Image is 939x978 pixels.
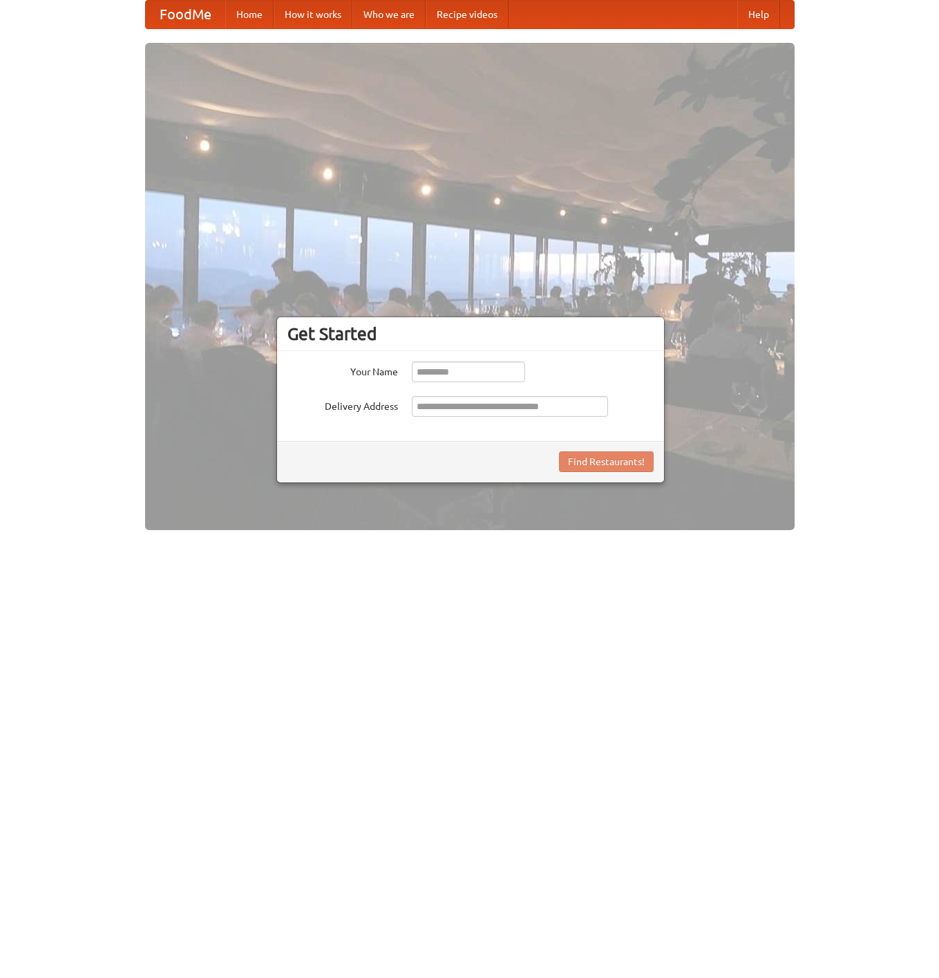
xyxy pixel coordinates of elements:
[287,396,398,413] label: Delivery Address
[559,451,654,472] button: Find Restaurants!
[225,1,274,28] a: Home
[287,361,398,379] label: Your Name
[737,1,780,28] a: Help
[426,1,509,28] a: Recipe videos
[274,1,352,28] a: How it works
[352,1,426,28] a: Who we are
[146,1,225,28] a: FoodMe
[287,323,654,344] h3: Get Started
